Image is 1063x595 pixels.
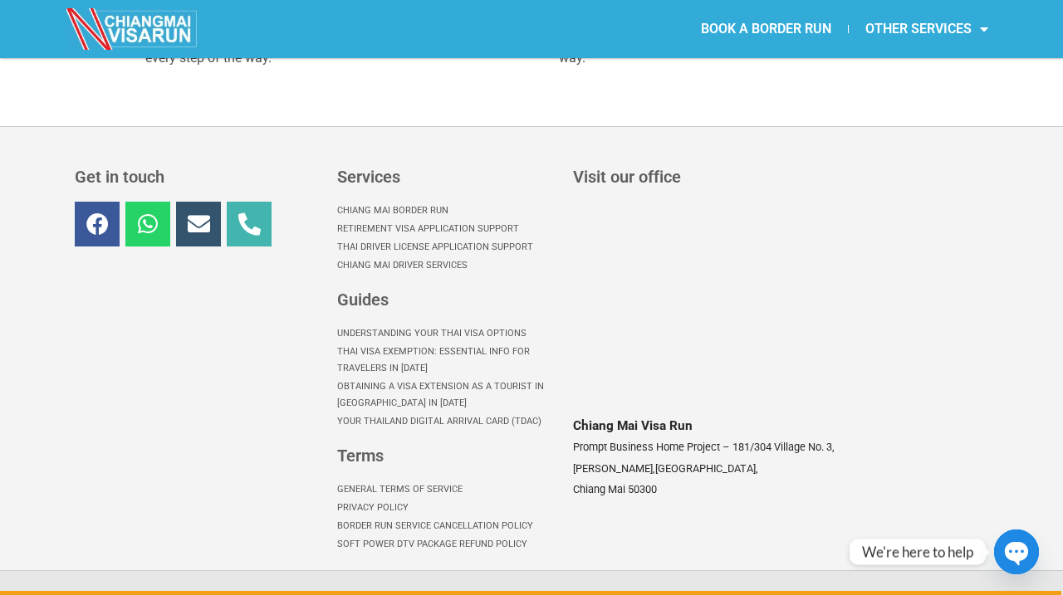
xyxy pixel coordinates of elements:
a: Thai Driver License Application Support [337,238,556,256]
a: Chiang Mai Driver Services [337,256,556,275]
a: Retirement Visa Application Support [337,220,556,238]
h3: Guides [337,291,556,308]
a: Understanding Your Thai Visa options [337,324,556,343]
span: Chiang Mai Visa Run [573,418,693,433]
h3: Visit our office [573,168,986,185]
a: Thai Visa Exemption: Essential Info for Travelers in [DATE] [337,343,556,378]
nav: Menu [531,10,1005,48]
h3: Get in touch [75,168,321,185]
nav: Menu [337,480,556,554]
a: Privacy Policy [337,499,556,517]
a: Your Thailand Digital Arrival Card (TDAC) [337,412,556,431]
h3: Terms [337,447,556,464]
a: Chiang Mai Border Run [337,202,556,220]
span: 181/304 Village No. 3, [PERSON_NAME], [573,441,835,475]
a: BOOK A BORDER RUN [684,10,848,48]
nav: Menu [337,202,556,275]
a: Border Run Service Cancellation Policy [337,517,556,535]
span: Prompt Business Home Project – [573,441,729,453]
a: OTHER SERVICES [849,10,1005,48]
a: Obtaining a Visa Extension as a Tourist in [GEOGRAPHIC_DATA] in [DATE] [337,378,556,412]
a: Soft Power DTV Package Refund Policy [337,535,556,554]
a: General Terms of Service [337,480,556,499]
nav: Menu [337,324,556,431]
h3: Services [337,168,556,185]
span: [GEOGRAPHIC_DATA], Chiang Mai 50300 [573,462,758,496]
